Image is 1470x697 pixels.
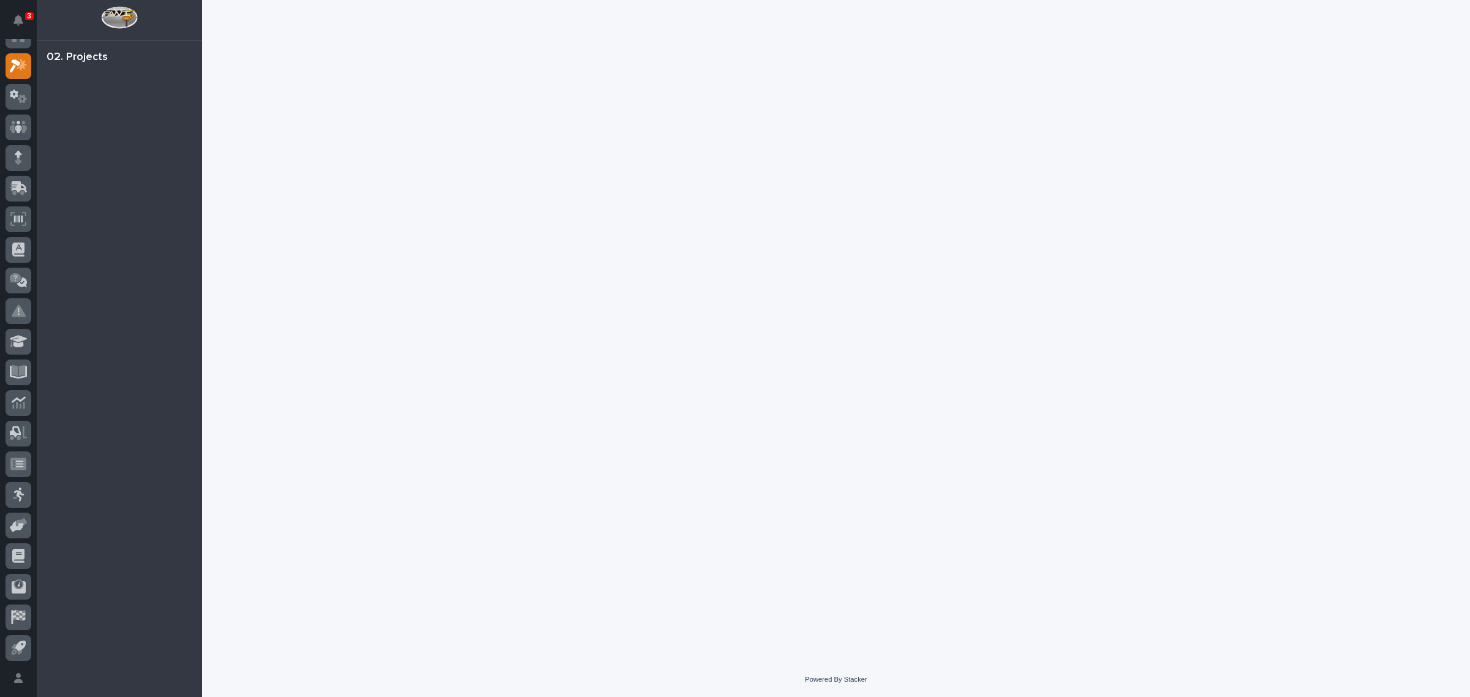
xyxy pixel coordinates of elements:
a: Powered By Stacker [805,676,867,683]
div: Notifications3 [15,15,31,34]
img: Workspace Logo [101,6,137,29]
p: 3 [27,12,31,20]
button: Notifications [6,7,31,33]
div: 02. Projects [47,51,108,64]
